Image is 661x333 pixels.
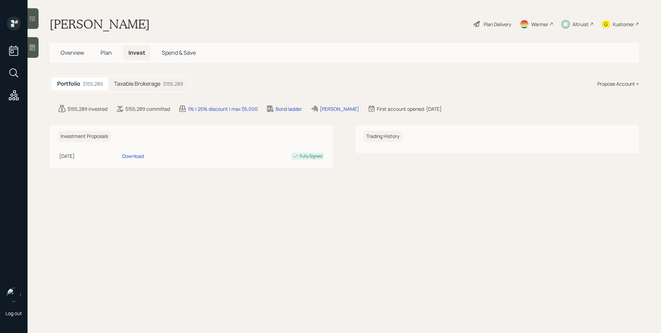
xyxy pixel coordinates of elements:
[114,80,160,87] h5: Taxable Brokerage
[364,131,402,142] h6: Trading History
[59,152,119,160] div: [DATE]
[50,17,150,32] h1: [PERSON_NAME]
[613,21,634,28] div: Kustomer
[57,80,80,87] h5: Portfolio
[597,80,639,87] div: Propose Account +
[7,288,21,302] img: james-distasi-headshot.png
[101,49,112,56] span: Plan
[67,105,107,112] div: $155,289 invested
[377,105,442,112] div: First account opened: [DATE]
[162,49,196,56] span: Spend & Save
[531,21,548,28] div: Warmer
[61,49,84,56] span: Overview
[128,49,145,56] span: Invest
[83,80,103,87] div: $155,289
[300,153,322,159] div: Fully Signed
[125,105,170,112] div: $155,289 committed
[484,21,511,28] div: Plan Delivery
[573,21,589,28] div: Altruist
[188,105,258,112] div: 1% | 25% discount | max $5,000
[276,105,302,112] div: Bond ladder
[122,152,144,160] div: Download
[163,80,183,87] div: $155,289
[58,131,111,142] h6: Investment Proposals
[6,310,22,316] div: Log out
[320,105,359,112] div: [PERSON_NAME]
